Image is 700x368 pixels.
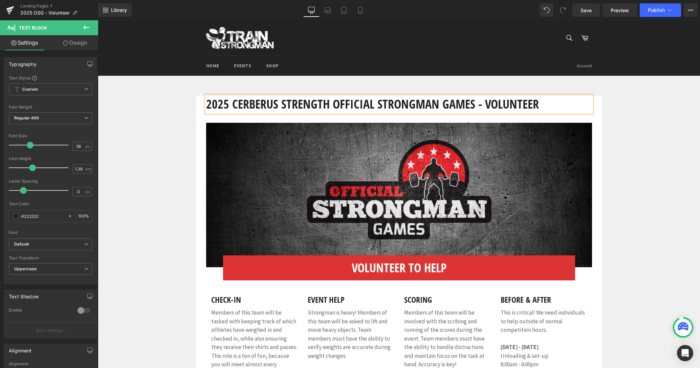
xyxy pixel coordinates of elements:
[684,3,697,17] button: More
[556,3,570,17] button: Redo
[403,331,489,340] p: Unloading & set-up
[9,344,32,353] div: Alignment
[336,3,352,17] a: Tablet
[75,210,92,222] div: %
[20,3,98,9] a: Landing Pages
[581,7,592,14] span: Save
[9,362,92,366] div: Alignment
[9,256,92,260] div: Text Transform
[9,230,92,235] div: Font
[14,241,29,247] i: Default
[36,327,63,333] p: More settings
[403,323,441,330] strong: [DATE] - [DATE]
[306,274,393,285] h1: Scoring
[9,156,92,161] div: Line Height
[640,3,681,17] button: Publish
[85,167,91,171] span: em
[611,7,629,14] span: Preview
[403,288,489,314] p: This is critical! We need individuals to help outside of normal competition hours.
[108,7,176,28] img: Train Strongman
[108,75,494,92] h1: 2025 Cerberus Strength Official Strongman Games - Volunteer
[9,57,37,67] div: Typography
[9,307,71,315] div: Enable
[14,115,39,120] b: Regular 400
[403,274,489,285] h1: Before & After
[9,75,92,80] div: Text Styles
[540,3,553,17] button: Undo
[111,7,127,13] span: Library
[4,322,97,338] button: More settings
[85,189,91,194] span: px
[113,289,199,356] span: Members of this team will be tasked with keeping track of which athletes have weighed in and chec...
[677,345,693,361] div: Open Intercom Messenger
[603,3,637,17] a: Preview
[9,134,92,138] div: Font Size
[20,10,70,16] span: 2025 OSG - Volunteer
[50,35,100,50] a: Design
[21,212,65,220] input: Color
[161,36,188,55] a: Shop
[303,3,320,17] a: Desktop
[320,3,336,17] a: Laptop
[210,274,296,285] h1: Event Help
[19,25,47,30] span: Text Block
[352,3,368,17] a: Mobile
[648,7,665,13] span: Publish
[403,340,489,349] p: 8:00am - 6:00pm
[476,36,498,55] a: Account
[113,274,200,285] h1: Check-in
[254,239,349,256] font: Volunteer to help
[9,105,92,110] div: Font Weight
[9,179,92,184] div: Letter Spacing
[14,266,37,271] b: Uppercase
[98,3,132,17] a: New Library
[9,290,39,299] div: Text Shadow
[102,36,128,55] a: Home
[85,144,91,148] span: px
[9,202,92,206] div: Text Color
[22,87,38,92] b: Custom
[129,36,160,55] a: Events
